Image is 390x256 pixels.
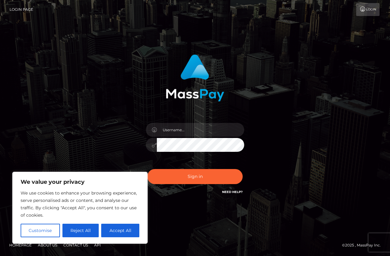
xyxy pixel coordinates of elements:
img: MassPay Login [166,54,224,101]
div: We value your privacy [12,172,148,244]
input: Username... [157,123,244,137]
div: © 2025 , MassPay Inc. [342,242,385,249]
a: Contact Us [61,240,90,250]
a: Need Help? [222,190,243,194]
a: Login [356,3,380,16]
button: Customise [21,224,60,237]
p: We use cookies to enhance your browsing experience, serve personalised ads or content, and analys... [21,189,139,219]
a: Login Page [10,3,33,16]
button: Reject All [62,224,99,237]
a: Homepage [7,240,34,250]
a: API [92,240,103,250]
button: Sign in [147,169,243,184]
button: Accept All [101,224,139,237]
p: We value your privacy [21,178,139,186]
a: About Us [35,240,60,250]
